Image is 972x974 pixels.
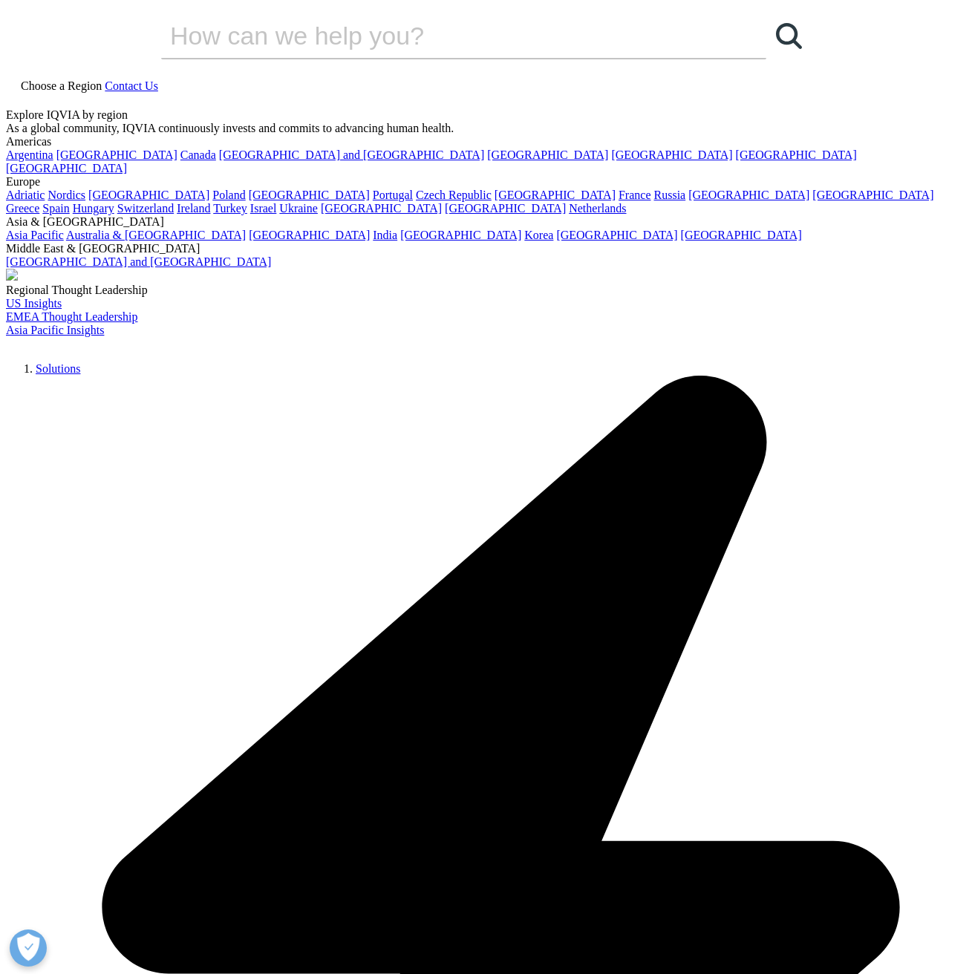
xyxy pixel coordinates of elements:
[117,202,174,215] a: Switzerland
[88,189,209,201] a: [GEOGRAPHIC_DATA]
[681,229,802,241] a: [GEOGRAPHIC_DATA]
[6,108,966,122] div: Explore IQVIA by region
[212,189,245,201] a: Poland
[213,202,247,215] a: Turkey
[21,79,102,92] span: Choose a Region
[42,202,69,215] a: Spain
[373,229,397,241] a: India
[766,13,811,58] a: 検索する
[654,189,686,201] a: Russia
[219,148,484,161] a: [GEOGRAPHIC_DATA] and [GEOGRAPHIC_DATA]
[66,229,246,241] a: Australia & [GEOGRAPHIC_DATA]
[249,189,370,201] a: [GEOGRAPHIC_DATA]
[6,175,966,189] div: Europe
[6,162,127,174] a: [GEOGRAPHIC_DATA]
[6,310,137,323] a: EMEA Thought Leadership
[524,229,553,241] a: Korea
[6,122,966,135] div: As a global community, IQVIA continuously invests and commits to advancing human health.
[495,189,616,201] a: [GEOGRAPHIC_DATA]
[373,189,413,201] a: Portugal
[6,202,39,215] a: Greece
[73,202,114,215] a: Hungary
[776,23,802,49] svg: Search
[6,215,966,229] div: Asia & [GEOGRAPHIC_DATA]
[416,189,492,201] a: Czech Republic
[619,189,651,201] a: France
[736,148,857,161] a: [GEOGRAPHIC_DATA]
[6,135,966,148] div: Americas
[36,362,80,375] a: Solutions
[6,189,45,201] a: Adriatic
[6,284,966,297] div: Regional Thought Leadership
[10,929,47,967] button: 優先設定センターを開く
[105,79,158,92] a: Contact Us
[445,202,566,215] a: [GEOGRAPHIC_DATA]
[161,13,724,58] input: 検索する
[487,148,608,161] a: [GEOGRAPHIC_DATA]
[6,148,53,161] a: Argentina
[6,229,64,241] a: Asia Pacific
[611,148,732,161] a: [GEOGRAPHIC_DATA]
[6,255,271,268] a: [GEOGRAPHIC_DATA] and [GEOGRAPHIC_DATA]
[321,202,442,215] a: [GEOGRAPHIC_DATA]
[180,148,216,161] a: Canada
[6,297,62,310] a: US Insights
[249,229,370,241] a: [GEOGRAPHIC_DATA]
[6,269,18,281] img: 2093_analyzing-data-using-big-screen-display-and-laptop.png
[6,242,966,255] div: Middle East & [GEOGRAPHIC_DATA]
[279,202,318,215] a: Ukraine
[812,189,933,201] a: [GEOGRAPHIC_DATA]
[688,189,809,201] a: [GEOGRAPHIC_DATA]
[56,148,177,161] a: [GEOGRAPHIC_DATA]
[48,189,85,201] a: Nordics
[400,229,521,241] a: [GEOGRAPHIC_DATA]
[6,324,104,336] a: Asia Pacific Insights
[250,202,277,215] a: Israel
[177,202,210,215] a: Ireland
[556,229,677,241] a: [GEOGRAPHIC_DATA]
[569,202,626,215] a: Netherlands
